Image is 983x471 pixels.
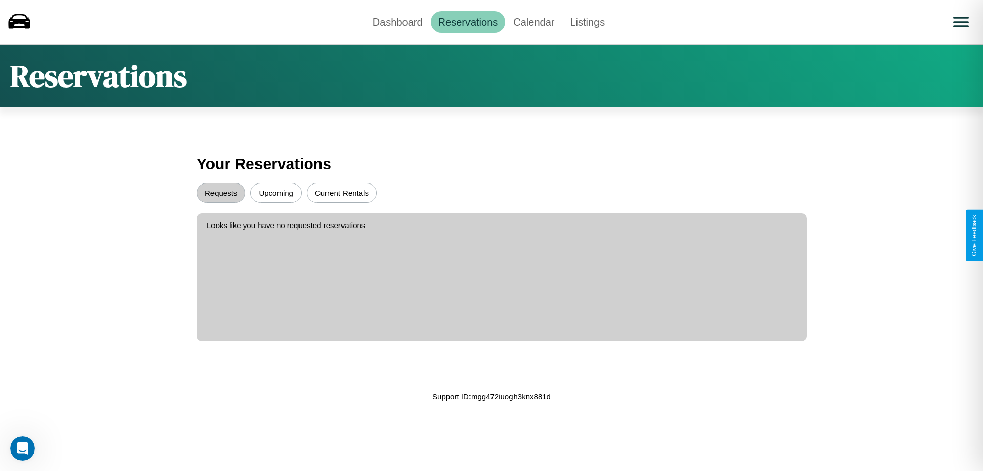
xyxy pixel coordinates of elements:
[10,436,35,461] iframe: Intercom live chat
[197,183,245,203] button: Requests
[10,55,187,97] h1: Reservations
[207,218,797,232] p: Looks like you have no requested reservations
[365,11,431,33] a: Dashboard
[947,8,975,36] button: Open menu
[250,183,302,203] button: Upcoming
[971,215,978,256] div: Give Feedback
[432,390,551,403] p: Support ID: mgg472iuogh3knx881d
[197,150,786,178] h3: Your Reservations
[307,183,377,203] button: Current Rentals
[431,11,506,33] a: Reservations
[562,11,612,33] a: Listings
[505,11,562,33] a: Calendar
